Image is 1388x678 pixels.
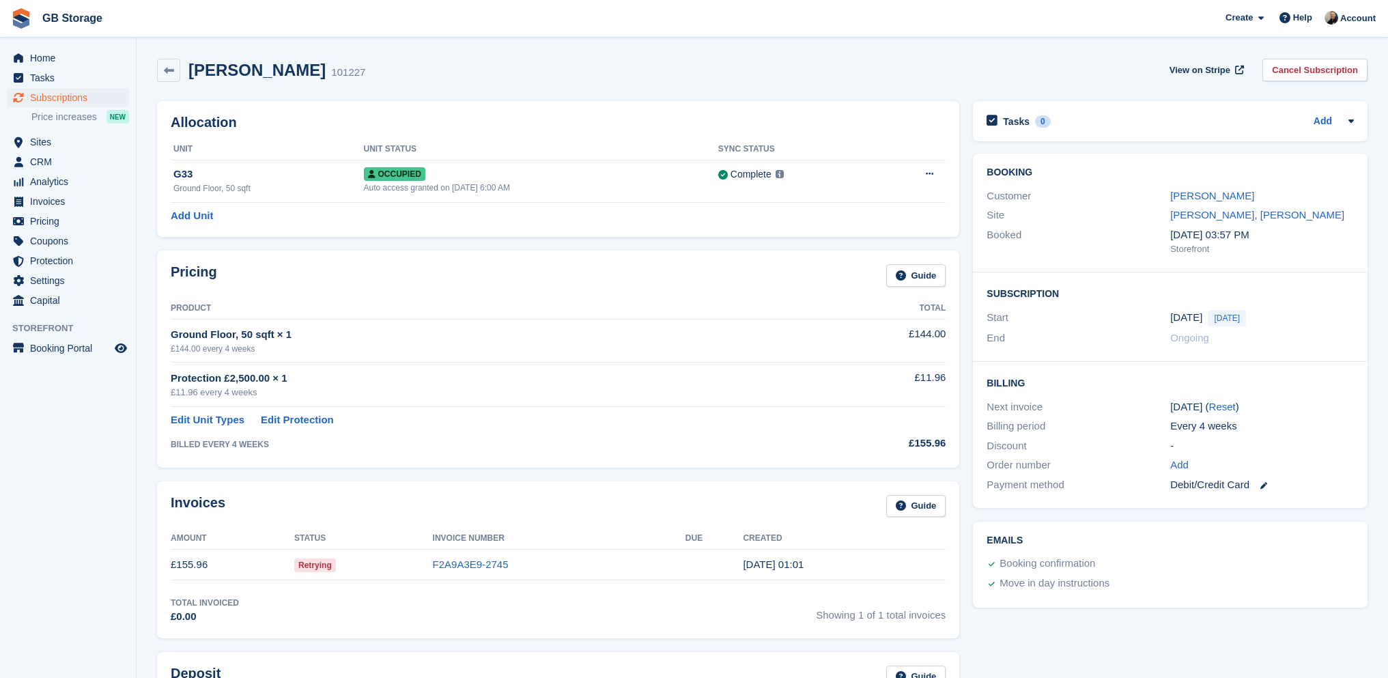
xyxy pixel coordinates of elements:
span: Create [1226,11,1253,25]
a: Cancel Subscription [1262,59,1368,81]
h2: Allocation [171,115,946,130]
a: menu [7,132,129,152]
div: Customer [987,188,1170,204]
div: Auto access granted on [DATE] 6:00 AM [364,182,718,194]
h2: Billing [987,376,1354,389]
div: Move in day instructions [1000,576,1109,592]
div: £144.00 every 4 weeks [171,343,802,355]
div: 0 [1035,115,1051,128]
div: NEW [107,110,129,124]
div: Protection £2,500.00 × 1 [171,371,802,386]
span: Home [30,48,112,68]
a: View on Stripe [1164,59,1247,81]
a: menu [7,212,129,231]
a: menu [7,68,129,87]
th: Product [171,298,802,320]
th: Unit Status [364,139,718,160]
a: Price increases NEW [31,109,129,124]
th: Unit [171,139,364,160]
div: Ground Floor, 50 sqft × 1 [171,327,802,343]
span: Analytics [30,172,112,191]
span: Account [1340,12,1376,25]
a: menu [7,291,129,310]
td: £11.96 [802,363,946,407]
img: stora-icon-8386f47178a22dfd0bd8f6a31ec36ba5ce8667c1dd55bd0f319d3a0aa187defe.svg [11,8,31,29]
div: Every 4 weeks [1170,419,1354,434]
a: F2A9A3E9-2745 [433,559,509,570]
img: icon-info-grey-7440780725fd019a000dd9b08b2336e03edf1995a4989e88bcd33f0948082b44.svg [776,170,784,178]
a: menu [7,48,129,68]
span: Help [1293,11,1312,25]
span: Coupons [30,231,112,251]
div: Ground Floor, 50 sqft [173,182,364,195]
a: menu [7,88,129,107]
a: Edit Protection [261,412,334,428]
div: Total Invoiced [171,597,239,609]
div: £155.96 [802,436,946,451]
span: CRM [30,152,112,171]
span: Storefront [12,322,136,335]
span: Settings [30,271,112,290]
a: menu [7,152,129,171]
a: Reset [1209,401,1236,412]
time: 2025-08-21 00:00:00 UTC [1170,310,1202,326]
div: End [987,330,1170,346]
div: Storefront [1170,242,1354,256]
div: Booked [987,227,1170,256]
span: Pricing [30,212,112,231]
td: £144.00 [802,319,946,362]
a: [PERSON_NAME], [PERSON_NAME] [1170,209,1344,221]
span: Ongoing [1170,332,1209,343]
a: Guide [886,264,946,287]
div: Complete [731,167,771,182]
div: 101227 [331,65,365,81]
a: Preview store [113,340,129,356]
span: Invoices [30,192,112,211]
a: Edit Unit Types [171,412,244,428]
div: Debit/Credit Card [1170,477,1354,493]
h2: Tasks [1003,115,1030,128]
th: Amount [171,528,294,550]
div: Next invoice [987,399,1170,415]
div: - [1170,438,1354,454]
a: Add [1170,457,1189,473]
span: Capital [30,291,112,310]
a: menu [7,271,129,290]
a: Guide [886,495,946,518]
h2: Invoices [171,495,225,518]
div: Payment method [987,477,1170,493]
span: Occupied [364,167,425,181]
span: Showing 1 of 1 total invoices [816,597,946,625]
div: Start [987,310,1170,326]
td: £155.96 [171,550,294,580]
span: Retrying [294,559,336,572]
th: Invoice Number [433,528,685,550]
a: menu [7,172,129,191]
span: Booking Portal [30,339,112,358]
a: menu [7,231,129,251]
div: [DATE] ( ) [1170,399,1354,415]
div: Order number [987,457,1170,473]
span: Tasks [30,68,112,87]
div: Discount [987,438,1170,454]
span: Subscriptions [30,88,112,107]
time: 2025-08-21 00:01:05 UTC [743,559,804,570]
span: Price increases [31,111,97,124]
div: Booking confirmation [1000,556,1095,572]
img: Karl Walker [1325,11,1338,25]
a: menu [7,339,129,358]
div: £11.96 every 4 weeks [171,386,802,399]
th: Created [743,528,946,550]
th: Due [685,528,743,550]
h2: [PERSON_NAME] [188,61,326,79]
a: menu [7,251,129,270]
h2: Subscription [987,286,1354,300]
div: £0.00 [171,609,239,625]
h2: Emails [987,535,1354,546]
div: BILLED EVERY 4 WEEKS [171,438,802,451]
th: Sync Status [718,139,877,160]
div: [DATE] 03:57 PM [1170,227,1354,243]
span: Protection [30,251,112,270]
h2: Booking [987,167,1354,178]
a: Add Unit [171,208,213,224]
